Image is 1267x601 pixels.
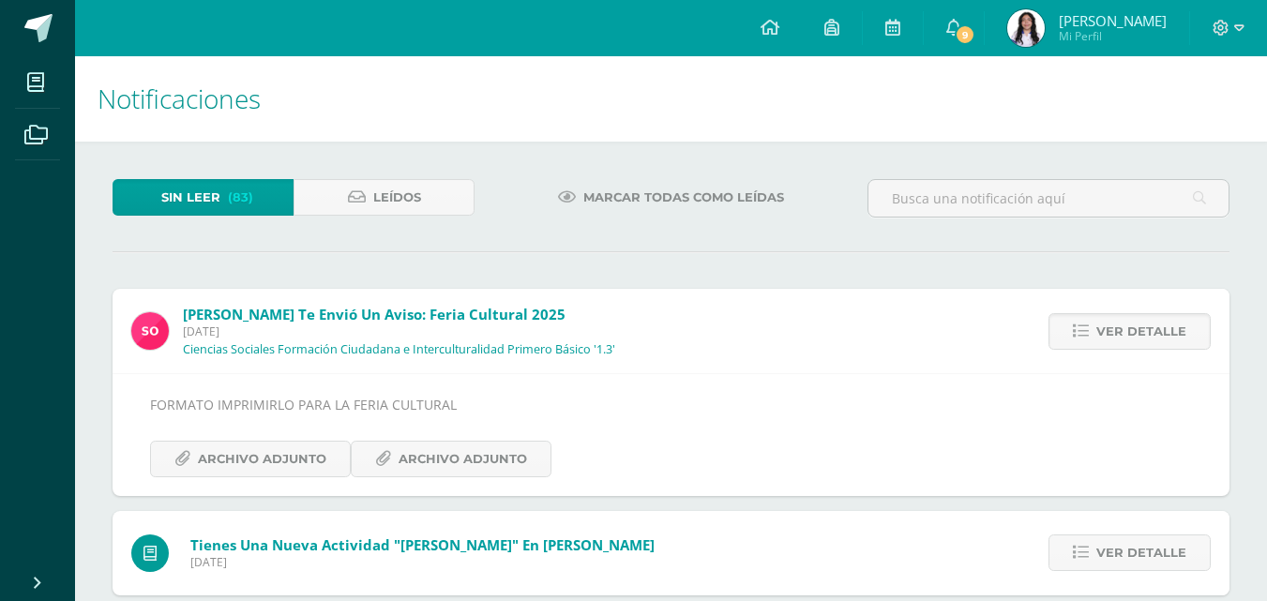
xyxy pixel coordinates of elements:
p: Ciencias Sociales Formación Ciudadana e Interculturalidad Primero Básico '1.3' [183,342,615,357]
span: Ver detalle [1096,535,1186,570]
span: [PERSON_NAME] te envió un aviso: Feria Cultural 2025 [183,305,566,323]
img: f209912025eb4cc0063bd43b7a978690.png [131,312,169,350]
span: Mi Perfil [1059,28,1167,44]
span: [DATE] [190,554,655,570]
span: Tienes una nueva actividad "[PERSON_NAME]" En [PERSON_NAME] [190,535,655,554]
span: Archivo Adjunto [198,442,326,476]
span: Leídos [373,180,421,215]
span: Archivo Adjunto [399,442,527,476]
img: 8a16f9db58df7cfedc5b9e7cc48339c2.png [1007,9,1045,47]
a: Archivo Adjunto [351,441,551,477]
a: Archivo Adjunto [150,441,351,477]
a: Leídos [294,179,475,216]
span: Sin leer [161,180,220,215]
div: FORMATO IMPRIMIRLO PARA LA FERIA CULTURAL [150,393,1192,476]
span: Marcar todas como leídas [583,180,784,215]
span: Notificaciones [98,81,261,116]
span: 9 [954,24,974,45]
input: Busca una notificación aquí [868,180,1229,217]
span: Ver detalle [1096,314,1186,349]
a: Marcar todas como leídas [535,179,807,216]
a: Sin leer(83) [113,179,294,216]
span: [PERSON_NAME] [1059,11,1167,30]
span: [DATE] [183,323,615,339]
span: (83) [228,180,253,215]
